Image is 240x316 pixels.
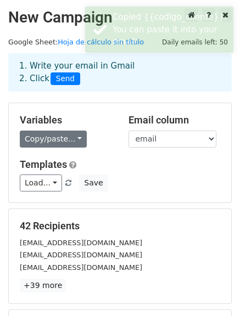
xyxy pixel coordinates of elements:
div: 1. Write your email in Gmail 2. Click [11,60,229,85]
a: Copy/paste... [20,131,87,148]
small: Google Sheet: [8,38,144,46]
h5: 42 Recipients [20,220,220,232]
div: Copied {{codigo_cliente}}. You can paste it into your email. [113,11,229,48]
small: [EMAIL_ADDRESS][DOMAIN_NAME] [20,263,142,272]
small: [EMAIL_ADDRESS][DOMAIN_NAME] [20,239,142,247]
a: Hoja de cálculo sin título [58,38,144,46]
iframe: Chat Widget [185,263,240,316]
div: Widget de chat [185,263,240,316]
h5: Email column [129,114,221,126]
small: [EMAIL_ADDRESS][DOMAIN_NAME] [20,251,142,259]
a: Load... [20,174,62,191]
a: +39 more [20,279,66,292]
h5: Variables [20,114,112,126]
button: Save [79,174,108,191]
span: Send [51,72,80,86]
h2: New Campaign [8,8,232,27]
a: Templates [20,159,67,170]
